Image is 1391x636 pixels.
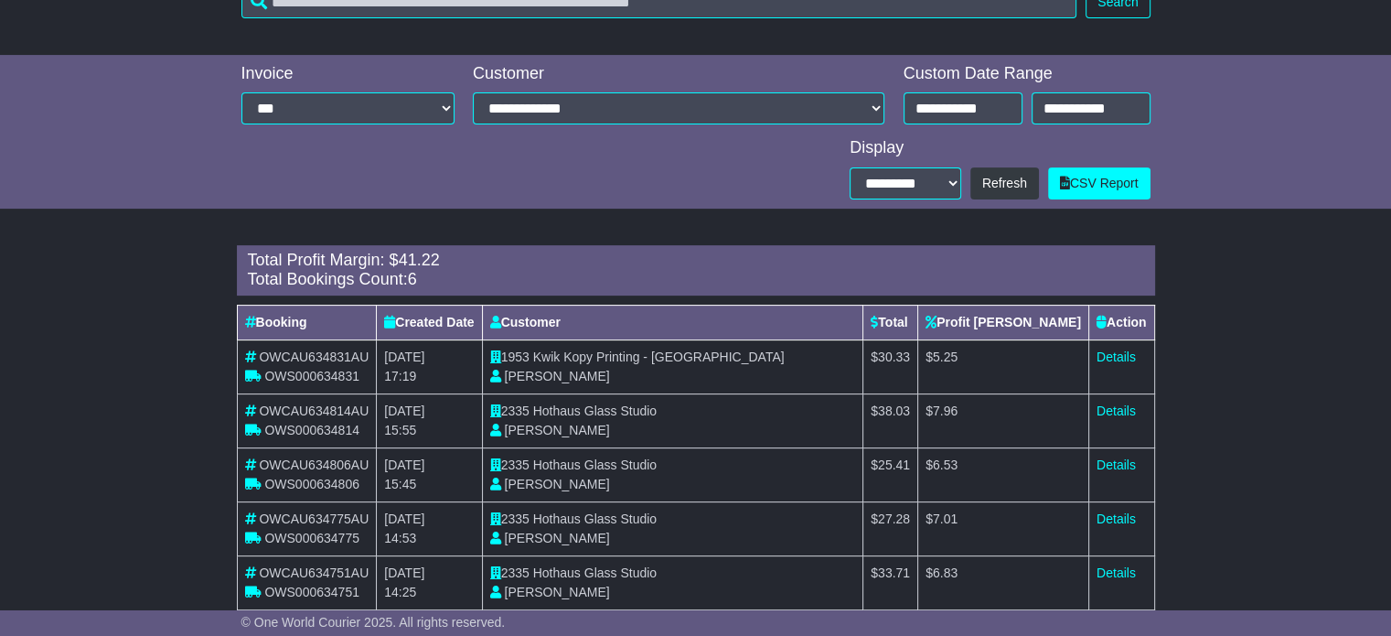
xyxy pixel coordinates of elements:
[408,270,417,288] span: 6
[384,566,424,580] span: [DATE]
[918,393,1089,447] td: $
[384,369,416,383] span: 17:19
[863,305,918,340] th: Total
[384,512,424,526] span: [DATE]
[863,501,918,555] td: $
[933,566,958,580] span: 6.83
[918,555,1089,609] td: $
[1088,305,1154,340] th: Action
[501,350,530,364] span: 1953
[850,138,1150,158] div: Display
[259,512,369,526] span: OWCAU634775AU
[259,566,369,580] span: OWCAU634751AU
[384,531,416,545] span: 14:53
[878,458,910,472] span: 25.41
[248,251,1144,271] div: Total Profit Margin: $
[863,393,918,447] td: $
[264,369,359,383] span: OWS000634831
[970,167,1039,199] button: Refresh
[504,369,609,383] span: [PERSON_NAME]
[384,404,424,418] span: [DATE]
[1097,512,1136,526] a: Details
[878,512,910,526] span: 27.28
[504,477,609,491] span: [PERSON_NAME]
[482,305,863,340] th: Customer
[1097,566,1136,580] a: Details
[501,512,530,526] span: 2335
[384,350,424,364] span: [DATE]
[399,251,440,269] span: 41.22
[264,477,359,491] span: OWS000634806
[384,423,416,437] span: 15:55
[1097,404,1136,418] a: Details
[259,458,369,472] span: OWCAU634806AU
[377,305,482,340] th: Created Date
[918,501,1089,555] td: $
[533,512,657,526] span: Hothaus Glass Studio
[933,458,958,472] span: 6.53
[918,447,1089,501] td: $
[933,350,958,364] span: 5.25
[863,340,918,393] td: $
[237,305,377,340] th: Booking
[918,305,1089,340] th: Profit [PERSON_NAME]
[918,340,1089,393] td: $
[1097,458,1136,472] a: Details
[384,585,416,599] span: 14:25
[533,566,657,580] span: Hothaus Glass Studio
[504,423,609,437] span: [PERSON_NAME]
[863,447,918,501] td: $
[504,531,609,545] span: [PERSON_NAME]
[533,404,657,418] span: Hothaus Glass Studio
[863,555,918,609] td: $
[533,350,785,364] span: Kwik Kopy Printing - [GEOGRAPHIC_DATA]
[933,512,958,526] span: 7.01
[501,404,530,418] span: 2335
[501,566,530,580] span: 2335
[384,458,424,472] span: [DATE]
[384,477,416,491] span: 15:45
[878,350,910,364] span: 30.33
[241,64,455,84] div: Invoice
[933,404,958,418] span: 7.96
[259,350,369,364] span: OWCAU634831AU
[248,270,1144,290] div: Total Bookings Count:
[878,404,910,418] span: 38.03
[264,423,359,437] span: OWS000634814
[264,531,359,545] span: OWS000634775
[264,585,359,599] span: OWS000634751
[904,64,1150,84] div: Custom Date Range
[878,566,910,580] span: 33.71
[259,404,369,418] span: OWCAU634814AU
[1097,350,1136,364] a: Details
[501,458,530,472] span: 2335
[533,458,657,472] span: Hothaus Glass Studio
[241,615,506,630] span: © One World Courier 2025. All rights reserved.
[504,585,609,599] span: [PERSON_NAME]
[473,64,885,84] div: Customer
[1048,167,1150,199] a: CSV Report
